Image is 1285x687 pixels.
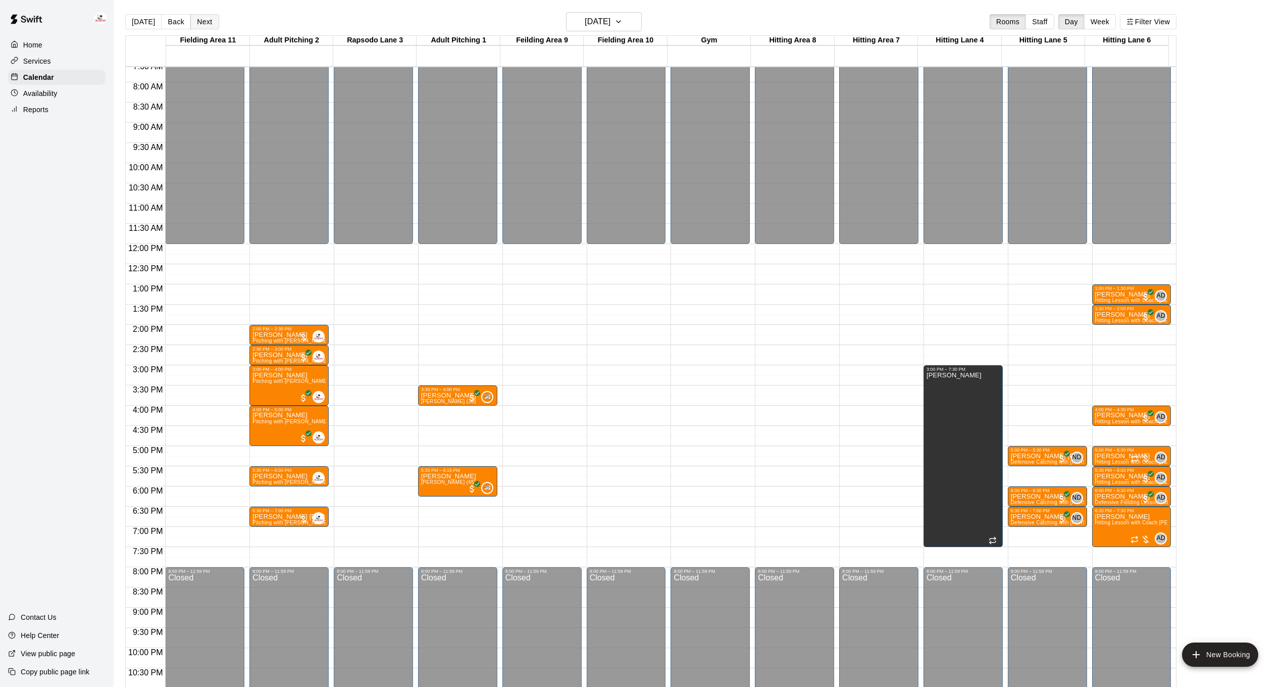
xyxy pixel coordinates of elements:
span: All customers have paid [298,353,309,363]
img: Enrique De Los Rios [314,392,324,402]
span: Hitting Lesson with Coach [PERSON_NAME] [1095,419,1203,424]
div: Anthony Dionisio [1155,290,1167,302]
span: 12:30 PM [126,264,165,273]
p: View public page [21,649,75,659]
span: All customers have paid [1141,413,1151,423]
span: 3:30 PM [130,385,166,394]
div: 5:00 PM – 5:30 PM: Hitting Lesson with Coach Anthony [1092,446,1171,466]
div: 1:00 PM – 1:30 PM [1095,286,1168,291]
span: 6:30 PM [130,507,166,515]
div: 5:30 PM – 6:00 PM: Cole Moody [249,466,329,486]
span: AD [1157,453,1165,463]
span: Defensive Catching with [PERSON_NAME] (30 min) [1011,459,1136,465]
div: Nick Dionisio [1071,512,1083,524]
span: 8:00 AM [131,82,166,91]
span: Anthony Dionisio [1159,532,1167,545]
span: Defensive Catching with [PERSON_NAME] (30 min) [1011,520,1136,525]
button: Rooms [990,14,1026,29]
span: 7:30 PM [130,547,166,556]
span: Anthony Dionisio [1159,290,1167,302]
div: 4:00 PM – 4:30 PM: Joey Mandia [1092,406,1171,426]
button: Next [190,14,219,29]
div: Enrique De Los Rios [92,8,114,28]
span: All customers have paid [1141,312,1151,322]
span: Enrique De Los Rios [317,512,325,524]
div: Hitting Lane 6 [1085,36,1168,45]
span: 5:30 PM [130,466,166,475]
div: 2:30 PM – 3:00 PM [252,347,326,352]
span: Pitching with [PERSON_NAME] (30 min) [252,358,350,364]
span: AD [1157,473,1165,483]
span: Pitching with [PERSON_NAME] (30 min) [252,479,350,485]
div: Enrique De Los Rios [313,472,325,484]
img: Jimmy Johnson [482,392,492,402]
div: 6:00 PM – 6:30 PM: Rhett Thompson [1008,486,1087,507]
span: 2:00 PM [130,325,166,333]
button: [DATE] [566,12,642,31]
div: 5:30 PM – 6:00 PM [252,468,326,473]
img: Enrique De Los Rios [314,352,324,362]
div: 5:00 PM – 5:30 PM [1011,448,1084,453]
span: 6:00 PM [130,486,166,495]
div: 8:00 PM – 11:59 PM [590,569,663,574]
img: Enrique De Los Rios [314,331,324,341]
div: Anthony Dionisio [1155,310,1167,322]
div: 5:00 PM – 5:30 PM [1095,448,1168,453]
span: All customers have paid [298,433,309,444]
div: Enrique De Los Rios [313,431,325,444]
div: 3:00 PM – 4:00 PM: Pitching with Enrique (1 hr) [249,365,329,406]
span: Hitting Lesson with Coach [PERSON_NAME] [1095,459,1203,465]
span: Recurring event [1130,455,1139,463]
div: Adult Pitching 1 [417,36,500,45]
button: Filter View [1120,14,1176,29]
span: Hitting Lesson with Coach [PERSON_NAME] [1095,318,1203,323]
span: Nick Dionisio [1075,492,1083,504]
span: AD [1157,533,1165,544]
span: Hitting Lesson with Coach [PERSON_NAME] (60 minutes) [1095,520,1235,525]
span: 8:00 PM [130,567,166,576]
a: Home [8,37,106,53]
img: Jimmy Johnson [482,483,492,493]
span: 5:00 PM [130,446,166,455]
div: 1:30 PM – 2:00 PM [1095,306,1168,311]
button: Back [161,14,191,29]
div: 8:00 PM – 11:59 PM [421,569,494,574]
div: 6:30 PM – 7:00 PM: Pitching with Enrique (30 min) [249,507,329,527]
div: 6:30 PM – 7:00 PM: Rhett Thompson [1008,507,1087,527]
span: 11:00 AM [126,204,166,212]
div: Fielding Area 10 [584,36,667,45]
a: Reports [8,102,106,117]
div: 4:00 PM – 5:00 PM [252,407,326,412]
div: 8:00 PM – 11:59 PM [1011,569,1084,574]
span: Pitching with [PERSON_NAME] (30 min) [252,520,350,525]
img: Enrique De Los Rios [314,432,324,443]
span: 9:00 PM [130,608,166,616]
div: 8:00 PM – 11:59 PM [674,569,747,574]
span: AD [1157,493,1165,503]
span: 4:30 PM [130,426,166,434]
div: 8:00 PM – 11:59 PM [1095,569,1168,574]
div: Services [8,54,106,69]
span: Pitching with [PERSON_NAME] (30 min) [252,338,350,343]
div: Enrique De Los Rios [313,391,325,403]
div: Hitting Lane 4 [918,36,1001,45]
p: Copy public page link [21,667,89,677]
span: All customers have paid [467,393,477,403]
div: Rapsodo Lane 3 [333,36,417,45]
span: 1:30 PM [130,305,166,313]
span: 9:30 PM [130,628,166,636]
div: Feilding Area 9 [500,36,584,45]
span: 9:30 AM [131,143,166,152]
div: 5:30 PM – 6:15 PM [421,468,494,473]
div: Hitting Lane 5 [1002,36,1085,45]
img: Enrique De Los Rios [314,513,324,523]
span: Hitting Lesson with Coach [PERSON_NAME] [1095,298,1203,303]
a: Calendar [8,70,106,85]
span: 10:30 PM [126,668,165,677]
div: Hitting Area 7 [835,36,918,45]
span: Enrique De Los Rios [317,431,325,444]
span: ND [1072,513,1082,523]
span: 4:00 PM [130,406,166,414]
